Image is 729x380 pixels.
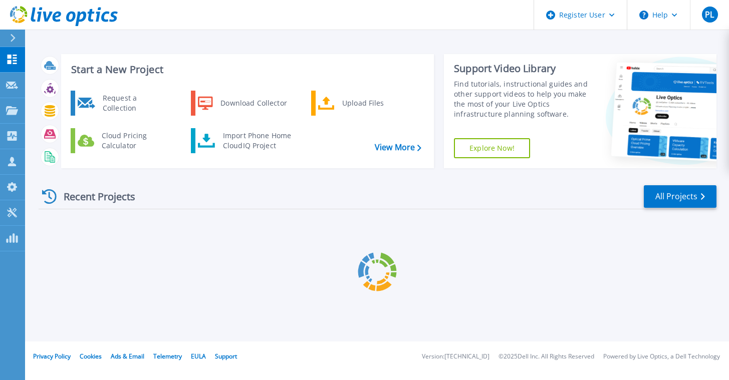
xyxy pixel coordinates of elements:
div: Request a Collection [98,93,171,113]
a: Request a Collection [71,91,173,116]
a: Upload Files [311,91,414,116]
div: Import Phone Home CloudIQ Project [218,131,296,151]
li: © 2025 Dell Inc. All Rights Reserved [499,353,594,360]
a: Cloud Pricing Calculator [71,128,173,153]
a: Support [215,352,237,360]
a: View More [375,143,421,152]
a: Privacy Policy [33,352,71,360]
li: Powered by Live Optics, a Dell Technology [603,353,720,360]
a: Download Collector [191,91,294,116]
a: Cookies [80,352,102,360]
div: Download Collector [215,93,291,113]
div: Find tutorials, instructional guides and other support videos to help you make the most of your L... [454,79,590,119]
a: Ads & Email [111,352,144,360]
a: EULA [191,352,206,360]
a: All Projects [644,185,716,208]
div: Upload Files [337,93,411,113]
div: Cloud Pricing Calculator [97,131,171,151]
span: PL [705,11,714,19]
h3: Start a New Project [71,64,421,75]
a: Telemetry [153,352,182,360]
div: Recent Projects [39,184,149,209]
div: Support Video Library [454,62,590,75]
li: Version: [TECHNICAL_ID] [422,353,490,360]
a: Explore Now! [454,138,530,158]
